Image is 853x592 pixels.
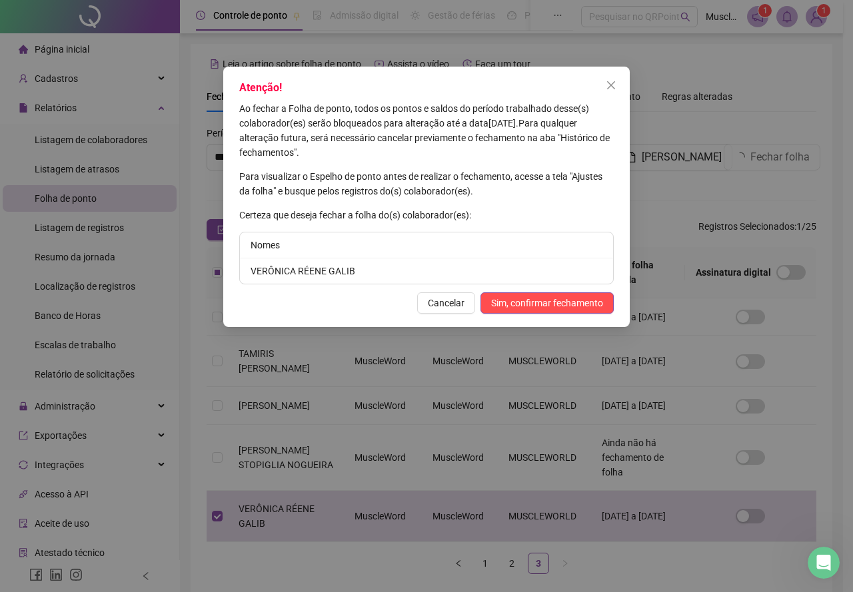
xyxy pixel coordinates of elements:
[491,296,603,310] span: Sim, confirmar fechamento
[240,258,613,284] li: VERÔNICA RÉENE GALIB
[239,81,282,94] span: Atenção!
[428,296,464,310] span: Cancelar
[239,101,614,160] p: [DATE] .
[239,118,610,158] span: Para qualquer alteração futura, será necessário cancelar previamente o fechamento na aba "Históri...
[606,80,616,91] span: close
[239,103,589,129] span: Ao fechar a Folha de ponto, todos os pontos e saldos do período trabalhado desse(s) colaborador(e...
[480,292,614,314] button: Sim, confirmar fechamento
[251,240,280,250] span: Nomes
[808,547,840,579] iframe: Intercom live chat
[239,171,602,196] span: Para visualizar o Espelho de ponto antes de realizar o fechamento, acesse a tela "Ajustes da folh...
[239,210,471,220] span: Certeza que deseja fechar a folha do(s) colaborador(es):
[600,75,622,96] button: Close
[417,292,475,314] button: Cancelar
